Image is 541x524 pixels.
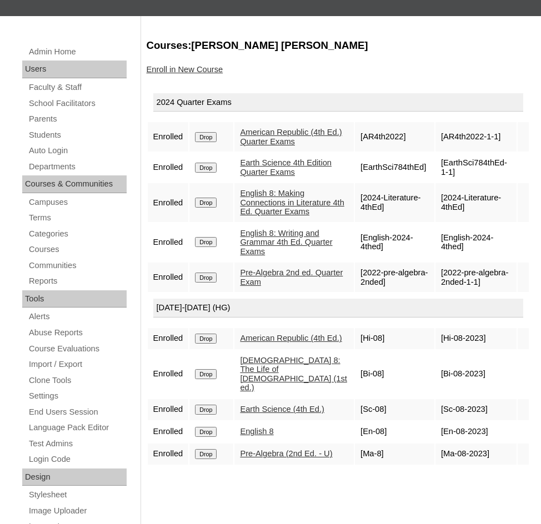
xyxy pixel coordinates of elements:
div: Design [22,468,127,486]
a: English 8: Writing and Grammar 4th Ed. Quarter Exams [240,229,332,256]
td: [2024-Literature-4thEd] [355,183,434,222]
td: [EarthSci784thEd-1-1] [435,153,517,182]
td: [2022-pre-algebra-2nded] [355,263,434,292]
input: Drop [195,427,217,437]
input: Drop [195,273,217,283]
a: School Facilitators [28,97,127,110]
a: Admin Home [28,45,127,59]
input: Drop [195,449,217,459]
td: [2022-pre-algebra-2nded-1-1] [435,263,517,292]
td: [English-2024-4thed] [355,223,434,262]
td: Enrolled [148,421,189,442]
td: Enrolled [148,399,189,420]
a: Login Code [28,452,127,466]
div: Courses & Communities [22,175,127,193]
h3: Courses:[PERSON_NAME] [PERSON_NAME] [147,38,530,53]
a: Test Admins [28,437,127,451]
a: Enroll in New Course [147,65,223,74]
a: End Users Session [28,405,127,419]
input: Drop [195,369,217,379]
td: [AR4th2022-1-1] [435,122,517,152]
a: English 8 [240,427,273,436]
td: [En-08-2023] [435,421,517,442]
a: Abuse Reports [28,326,127,340]
a: Auto Login [28,144,127,158]
a: Import / Export [28,357,127,371]
td: Enrolled [148,122,189,152]
a: [DEMOGRAPHIC_DATA] 8: The Life of [DEMOGRAPHIC_DATA] (1st ed.) [240,356,347,392]
a: American Republic (4th Ed.) Quarter Exams [240,128,342,146]
td: [Ma-8] [355,444,434,465]
td: [Hi-08-2023] [435,328,517,349]
a: Courses [28,243,127,256]
a: Terms [28,211,127,225]
td: Enrolled [148,223,189,262]
td: Enrolled [148,444,189,465]
a: Reports [28,274,127,288]
a: Stylesheet [28,488,127,502]
a: Faculty & Staff [28,80,127,94]
a: Departments [28,160,127,174]
td: [Bi-08] [355,350,434,398]
a: Settings [28,389,127,403]
a: Earth Science (4th Ed.) [240,405,324,414]
td: [Bi-08-2023] [435,350,517,398]
td: [Ma-08-2023] [435,444,517,465]
td: [EarthSci784thEd] [355,153,434,182]
a: Alerts [28,310,127,324]
td: [En-08] [355,421,434,442]
input: Drop [195,334,217,344]
a: Pre-Algebra 2nd ed. Quarter Exam [240,268,343,286]
div: Tools [22,290,127,308]
td: [AR4th2022] [355,122,434,152]
a: Image Uploader [28,504,127,518]
a: Earth Science 4th Edition Quarter Exams [240,158,332,177]
td: [English-2024-4thed] [435,223,517,262]
input: Drop [195,132,217,142]
a: Students [28,128,127,142]
a: Pre-Algebra (2nd Ed. - U) [240,449,332,458]
a: Course Evaluations [28,342,127,356]
div: Users [22,61,127,78]
input: Drop [195,405,217,415]
td: [Sc-08-2023] [435,399,517,420]
a: Clone Tools [28,374,127,387]
a: Language Pack Editor [28,421,127,435]
td: [2024-Literature-4thEd] [435,183,517,222]
td: Enrolled [148,183,189,222]
a: Parents [28,112,127,126]
a: American Republic (4th Ed.) [240,334,342,342]
td: Enrolled [148,328,189,349]
td: [Sc-08] [355,399,434,420]
div: [DATE]-[DATE] (HG) [153,299,524,318]
input: Drop [195,237,217,247]
div: 2024 Quarter Exams [153,93,524,112]
input: Drop [195,163,217,173]
td: Enrolled [148,350,189,398]
a: English 8: Making Connections in Literature 4th Ed. Quarter Exams [240,189,344,216]
a: Communities [28,259,127,273]
td: Enrolled [148,153,189,182]
td: [Hi-08] [355,328,434,349]
a: Categories [28,227,127,241]
a: Campuses [28,195,127,209]
input: Drop [195,198,217,208]
td: Enrolled [148,263,189,292]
